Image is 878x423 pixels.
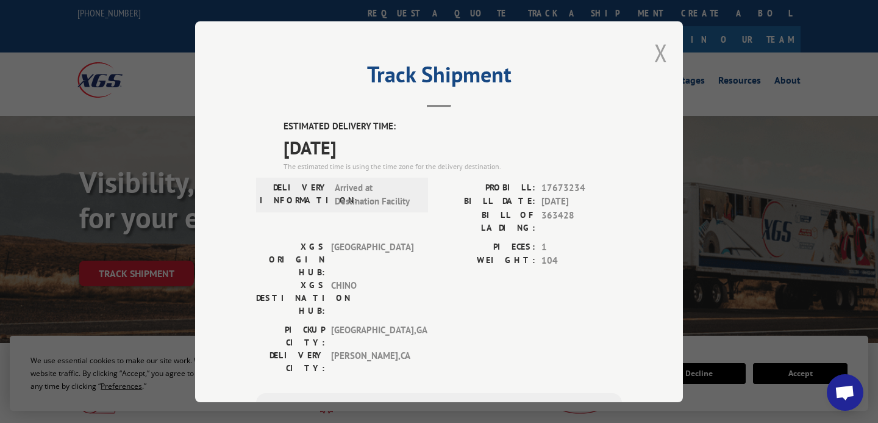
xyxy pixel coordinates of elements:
[439,181,535,195] label: PROBILL:
[654,37,668,69] button: Close modal
[439,240,535,254] label: PIECES:
[541,240,622,254] span: 1
[256,349,325,374] label: DELIVERY CITY:
[331,240,413,278] span: [GEOGRAPHIC_DATA]
[256,323,325,349] label: PICKUP CITY:
[260,181,329,208] label: DELIVERY INFORMATION:
[256,278,325,317] label: XGS DESTINATION HUB:
[541,181,622,195] span: 17673234
[331,323,413,349] span: [GEOGRAPHIC_DATA] , GA
[284,133,622,161] span: [DATE]
[331,278,413,317] span: CHINO
[439,208,535,234] label: BILL OF LADING:
[541,254,622,268] span: 104
[331,349,413,374] span: [PERSON_NAME] , CA
[827,374,863,411] div: Open chat
[284,161,622,172] div: The estimated time is using the time zone for the delivery destination.
[256,66,622,89] h2: Track Shipment
[439,195,535,209] label: BILL DATE:
[335,181,417,208] span: Arrived at Destination Facility
[439,254,535,268] label: WEIGHT:
[541,195,622,209] span: [DATE]
[284,120,622,134] label: ESTIMATED DELIVERY TIME:
[541,208,622,234] span: 363428
[256,240,325,278] label: XGS ORIGIN HUB:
